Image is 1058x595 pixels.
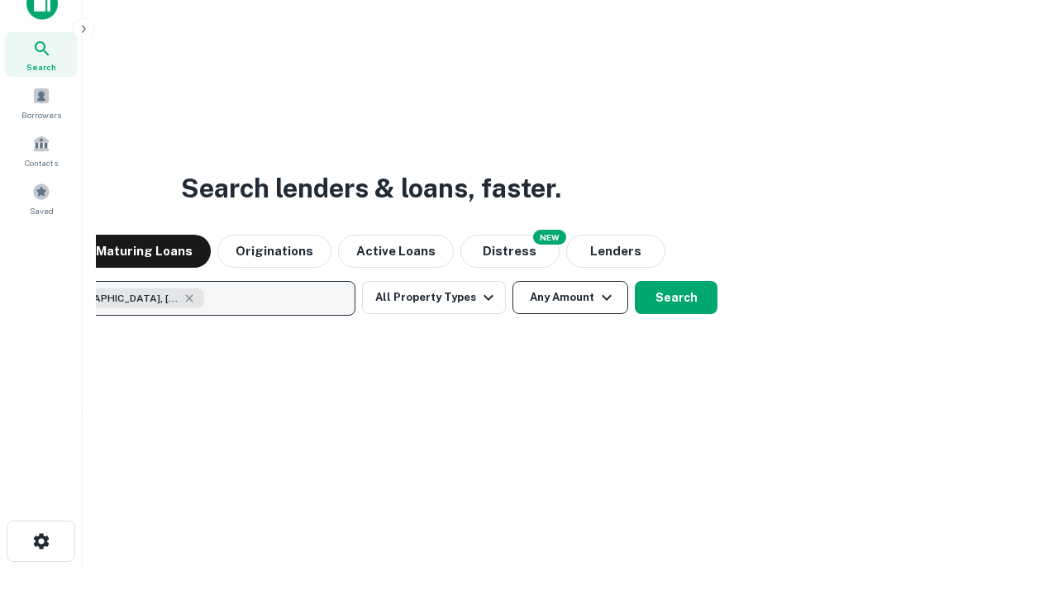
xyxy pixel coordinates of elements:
[78,235,211,268] button: Maturing Loans
[25,156,58,169] span: Contacts
[5,80,78,125] a: Borrowers
[21,108,61,121] span: Borrowers
[30,204,54,217] span: Saved
[26,60,56,74] span: Search
[217,235,331,268] button: Originations
[566,235,665,268] button: Lenders
[5,32,78,77] a: Search
[55,291,179,306] span: [GEOGRAPHIC_DATA], [GEOGRAPHIC_DATA], [GEOGRAPHIC_DATA]
[5,128,78,173] a: Contacts
[338,235,454,268] button: Active Loans
[635,281,717,314] button: Search
[5,176,78,221] a: Saved
[533,230,566,245] div: NEW
[460,235,560,268] button: Search distressed loans with lien and other non-mortgage details.
[975,463,1058,542] iframe: Chat Widget
[181,169,561,208] h3: Search lenders & loans, faster.
[362,281,506,314] button: All Property Types
[25,281,355,316] button: [GEOGRAPHIC_DATA], [GEOGRAPHIC_DATA], [GEOGRAPHIC_DATA]
[512,281,628,314] button: Any Amount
